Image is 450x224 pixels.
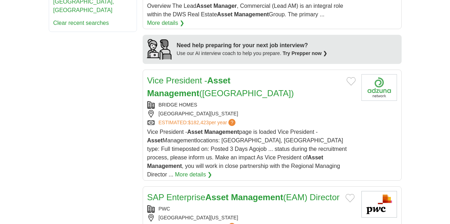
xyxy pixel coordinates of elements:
div: BRIDGE HOMES [147,101,356,109]
button: Add to favorite jobs [345,194,355,202]
strong: Asset [187,129,203,135]
img: PwC logo [361,191,397,218]
strong: Asset [196,3,212,9]
button: Add to favorite jobs [346,77,356,86]
a: PWC [159,206,170,212]
div: [GEOGRAPHIC_DATA][US_STATE] [147,214,356,222]
strong: Asset [205,192,228,202]
div: Use our AI interview coach to help you prepare. [177,50,328,57]
span: ? [228,119,235,126]
a: Try Prepper now ❯ [283,50,328,56]
img: Company logo [361,74,397,101]
strong: Asset [207,76,230,85]
a: More details ❯ [175,170,212,179]
strong: Management [234,11,269,17]
strong: Management [147,163,182,169]
div: [GEOGRAPHIC_DATA][US_STATE] [147,110,356,118]
a: Clear recent searches [53,20,109,26]
a: More details ❯ [147,19,185,27]
span: Vice President - page is loaded Vice President - Managementlocations: [GEOGRAPHIC_DATA], [GEOGRAP... [147,129,347,177]
span: $182,423 [188,120,208,125]
strong: Asset [217,11,233,17]
a: SAP EnterpriseAsset Management(EAM) Director [147,192,340,202]
div: Need help preparing for your next job interview? [177,41,328,50]
strong: Management [204,129,239,135]
strong: Management [231,192,283,202]
strong: Management [147,88,200,98]
a: Vice President -Asset Management([GEOGRAPHIC_DATA]) [147,76,294,98]
a: ESTIMATED:$182,423per year? [159,119,237,126]
strong: Manager [213,3,237,9]
strong: Asset [147,137,163,143]
strong: Asset [308,154,323,160]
